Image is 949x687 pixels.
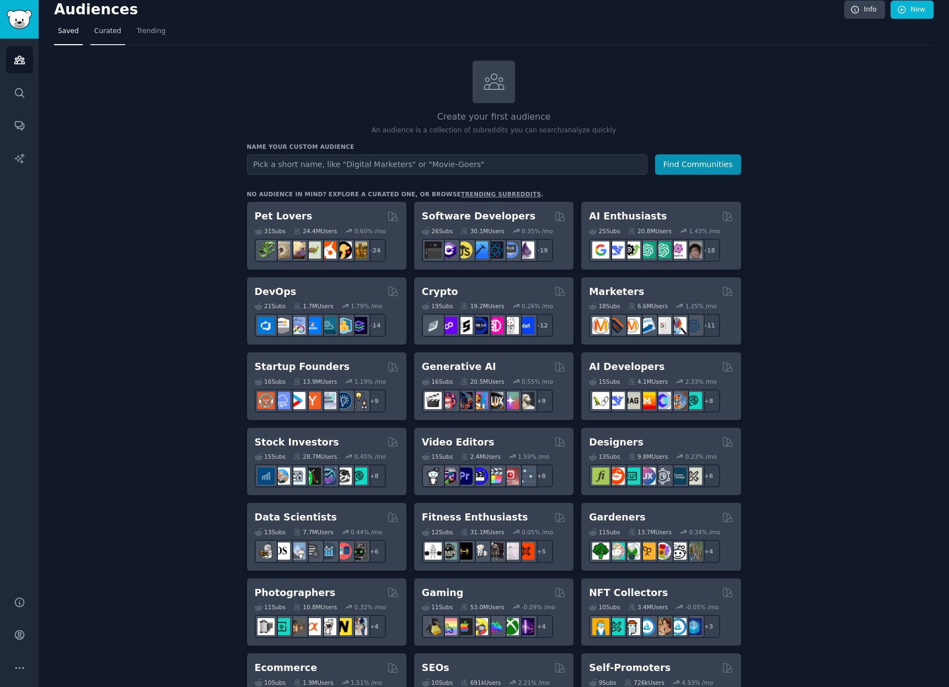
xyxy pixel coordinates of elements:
[654,618,671,635] img: CryptoArt
[422,661,449,675] h2: SEOs
[422,679,453,686] div: 10 Sub s
[293,453,337,460] div: 28.7M Users
[255,378,286,385] div: 16 Sub s
[335,618,352,635] img: Nikon
[273,543,290,560] img: datascience
[255,436,339,449] h2: Stock Investors
[258,543,275,560] img: MachineLearning
[293,528,334,536] div: 7.7M Users
[273,618,290,635] img: streetphotography
[589,302,620,310] div: 18 Sub s
[517,317,534,334] img: defi_
[288,392,305,409] img: startup
[335,241,352,259] img: PetAdvice
[685,317,702,334] img: OnlineMarketing
[502,392,519,409] img: starryai
[258,392,275,409] img: EntrepreneurRideAlong
[639,618,656,635] img: OpenSeaNFT
[255,528,286,536] div: 13 Sub s
[255,227,286,235] div: 31 Sub s
[440,618,457,635] img: CozyGamers
[293,378,337,385] div: 13.9M Users
[293,679,334,686] div: 1.9M Users
[440,468,457,485] img: editors
[628,453,668,460] div: 9.8M Users
[530,314,553,337] div: + 12
[522,603,555,611] div: -0.09 % /mo
[258,241,275,259] img: herpetology
[589,227,620,235] div: 25 Sub s
[137,26,165,36] span: Trending
[288,241,305,259] img: leopardgeckos
[589,210,667,223] h2: AI Enthusiasts
[669,468,687,485] img: learndesign
[608,241,625,259] img: DeepSeek
[628,302,668,310] div: 6.6M Users
[460,603,504,611] div: 53.0M Users
[608,543,625,560] img: succulents
[247,190,544,198] div: No audience in mind? Explore a curated one, or browse .
[304,241,321,259] img: turtle
[247,154,647,175] input: Pick a short name, like "Digital Marketers" or "Movie-Goers"
[273,392,290,409] img: SaaS
[608,468,625,485] img: logodesign
[422,360,496,374] h2: Generative AI
[589,360,664,374] h2: AI Developers
[293,227,337,235] div: 24.4M Users
[319,392,336,409] img: indiehackers
[440,543,457,560] img: GymMotivation
[304,468,321,485] img: Trading
[592,392,609,409] img: LangChain
[460,679,501,686] div: 691k Users
[440,241,457,259] img: csharp
[623,468,640,485] img: UI_Design
[628,378,668,385] div: 4.1M Users
[471,468,488,485] img: VideoEditors
[350,468,367,485] img: technicalanalysis
[844,1,885,19] a: Info
[425,543,442,560] img: GYM
[669,618,687,635] img: OpenseaMarket
[530,464,553,487] div: + 8
[589,378,620,385] div: 15 Sub s
[628,528,672,536] div: 13.7M Users
[425,392,442,409] img: aivideo
[335,317,352,334] img: aws_cdk
[255,210,313,223] h2: Pet Lovers
[639,241,656,259] img: chatgpt_promptDesign
[460,453,501,460] div: 2.4M Users
[471,317,488,334] img: web3
[471,543,488,560] img: weightroom
[608,317,625,334] img: bigseo
[422,511,528,524] h2: Fitness Enthusiasts
[54,1,844,19] h2: Audiences
[355,603,386,611] div: 0.32 % /mo
[350,618,367,635] img: WeddingPhotography
[422,285,458,299] h2: Crypto
[685,241,702,259] img: ArtificalIntelligence
[608,618,625,635] img: NFTMarketplace
[319,317,336,334] img: platformengineering
[425,317,442,334] img: ethfinance
[304,618,321,635] img: SonyAlpha
[319,468,336,485] img: StocksAndTrading
[517,618,534,635] img: TwitchStreaming
[58,26,79,36] span: Saved
[530,239,553,262] div: + 19
[522,227,553,235] div: 0.35 % /mo
[685,453,717,460] div: 0.23 % /mo
[685,603,719,611] div: -0.05 % /mo
[363,464,386,487] div: + 8
[486,468,503,485] img: finalcutpro
[350,543,367,560] img: data
[685,618,702,635] img: DigitalItems
[255,511,337,524] h2: Data Scientists
[623,392,640,409] img: Rag
[486,241,503,259] img: reactnative
[304,317,321,334] img: DevOpsLinks
[455,317,473,334] img: ethstaker
[247,126,741,136] p: An audience is a collection of subreddits you can search/analyze quickly
[273,468,290,485] img: ValueInvesting
[455,392,473,409] img: deepdream
[685,302,717,310] div: 1.25 % /mo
